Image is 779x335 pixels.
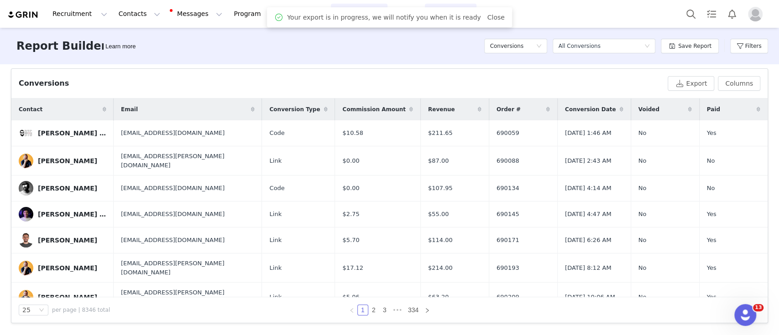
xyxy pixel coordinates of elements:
[388,4,424,24] a: Brands
[753,304,763,311] span: 13
[52,306,110,314] span: per page | 8346 total
[19,154,106,168] a: [PERSON_NAME]
[358,305,368,315] a: 1
[707,184,715,193] span: No
[638,236,647,245] span: No
[748,7,763,21] img: placeholder-profile.jpg
[428,236,453,245] span: $114.00
[19,290,33,304] img: 4288e5ce-334d-4f52-9676-3dc2e829be59.jpg
[342,129,363,138] span: $10.58
[379,304,390,315] li: 3
[424,308,430,313] i: icon: right
[707,210,716,219] span: Yes
[638,156,647,165] span: No
[428,184,453,193] span: $107.95
[422,304,433,315] li: Next Page
[121,105,138,113] span: Email
[19,181,106,196] a: [PERSON_NAME]
[19,105,42,113] span: Contact
[38,185,97,192] div: [PERSON_NAME]
[269,210,282,219] span: Link
[497,184,519,193] span: 690134
[390,304,405,315] span: •••
[497,263,519,273] span: 690193
[349,308,355,313] i: icon: left
[707,129,716,138] span: Yes
[390,304,405,315] li: Next 3 Pages
[497,156,519,165] span: 690088
[661,39,719,53] button: Save Report
[405,305,421,315] a: 334
[47,4,113,24] button: Recruitment
[565,263,612,273] span: [DATE] 8:12 AM
[269,263,282,273] span: Link
[19,207,33,222] img: 12ad999c-3c00-4c91-9a56-54e23de52c75.jpg
[428,210,449,219] span: $55.00
[558,39,600,53] div: All Conversions
[39,307,44,314] i: icon: down
[269,105,320,113] span: Conversion Type
[707,293,716,302] span: Yes
[565,293,615,302] span: [DATE] 10:06 AM
[644,43,650,50] i: icon: down
[269,129,284,138] span: Code
[638,129,647,138] span: No
[121,288,254,306] span: [EMAIL_ADDRESS][PERSON_NAME][DOMAIN_NAME]
[342,263,363,273] span: $17.12
[22,305,31,315] div: 25
[38,264,97,272] div: [PERSON_NAME]
[19,261,33,275] img: 4288e5ce-334d-4f52-9676-3dc2e829be59.jpg
[369,305,379,315] a: 2
[7,10,39,19] img: grin logo
[718,76,760,91] button: Columns
[707,263,716,273] span: Yes
[19,290,106,304] a: [PERSON_NAME]
[565,210,612,219] span: [DATE] 4:47 AM
[638,210,647,219] span: No
[428,105,455,113] span: Revenue
[113,4,166,24] button: Contacts
[38,294,97,301] div: [PERSON_NAME]
[342,105,405,113] span: Commission Amount
[487,14,505,21] a: Close
[701,4,721,24] a: Tasks
[38,211,106,218] div: [PERSON_NAME] UNFILTERD
[490,39,523,53] h5: Conversions
[638,184,647,193] span: No
[638,263,647,273] span: No
[38,129,106,137] div: [PERSON_NAME] Tesla Guy
[734,304,756,326] iframe: Intercom live chat
[565,236,612,245] span: [DATE] 6:26 AM
[19,207,106,222] a: [PERSON_NAME] UNFILTERD
[707,105,720,113] span: Paid
[38,237,97,244] div: [PERSON_NAME]
[104,42,137,51] div: Tooltip anchor
[228,4,280,24] button: Program
[428,293,449,302] span: $63.20
[19,154,33,168] img: 4288e5ce-334d-4f52-9676-3dc2e829be59.jpg
[405,304,422,315] li: 334
[638,105,659,113] span: Voided
[19,78,69,89] div: Conversions
[565,156,612,165] span: [DATE] 2:43 AM
[121,236,225,245] span: [EMAIL_ADDRESS][DOMAIN_NAME]
[19,181,33,196] img: 415cca02-40c6-443b-99a6-a76d60b89b55.jpg
[342,156,359,165] span: $0.00
[121,184,225,193] span: [EMAIL_ADDRESS][DOMAIN_NAME]
[497,105,521,113] span: Order #
[497,293,519,302] span: 690209
[565,129,612,138] span: [DATE] 1:46 AM
[121,210,225,219] span: [EMAIL_ADDRESS][DOMAIN_NAME]
[342,184,359,193] span: $0.00
[428,263,453,273] span: $214.00
[11,68,768,323] article: Conversions
[19,233,106,247] a: [PERSON_NAME]
[269,184,284,193] span: Code
[707,156,715,165] span: No
[428,156,449,165] span: $87.00
[331,4,387,24] button: Reporting
[269,293,282,302] span: Link
[166,4,228,24] button: Messages
[425,4,477,24] a: Community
